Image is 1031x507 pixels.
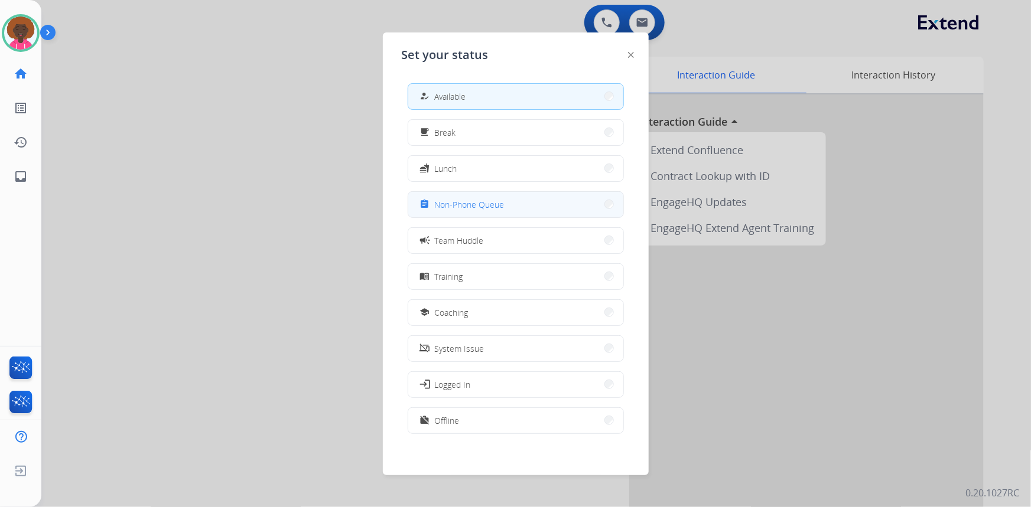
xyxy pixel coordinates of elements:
mat-icon: menu_book [419,272,430,282]
span: Team Huddle [435,234,484,247]
span: System Issue [435,342,484,355]
mat-icon: campaign [418,234,430,246]
mat-icon: assignment [419,199,430,210]
span: Set your status [402,47,489,63]
button: Training [408,264,623,289]
span: Training [435,270,463,283]
mat-icon: fastfood [419,163,430,174]
span: Coaching [435,306,469,319]
mat-icon: how_to_reg [419,91,430,102]
button: Break [408,120,623,145]
button: System Issue [408,336,623,361]
img: close-button [628,52,634,58]
mat-icon: home [14,67,28,81]
mat-icon: free_breakfast [419,127,430,138]
mat-icon: inbox [14,169,28,184]
span: Non-Phone Queue [435,198,505,211]
mat-icon: history [14,135,28,149]
p: 0.20.1027RC [965,486,1019,500]
mat-icon: login [418,378,430,390]
span: Break [435,126,456,139]
mat-icon: work_off [419,416,430,426]
mat-icon: list_alt [14,101,28,115]
span: Available [435,90,466,103]
button: Coaching [408,300,623,325]
mat-icon: phonelink_off [419,344,430,354]
button: Team Huddle [408,228,623,253]
button: Offline [408,408,623,433]
mat-icon: school [419,308,430,318]
button: Logged In [408,372,623,397]
button: Available [408,84,623,109]
span: Lunch [435,162,457,175]
img: avatar [4,17,37,50]
span: Logged In [435,378,471,391]
button: Non-Phone Queue [408,192,623,217]
button: Lunch [408,156,623,181]
span: Offline [435,414,460,427]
